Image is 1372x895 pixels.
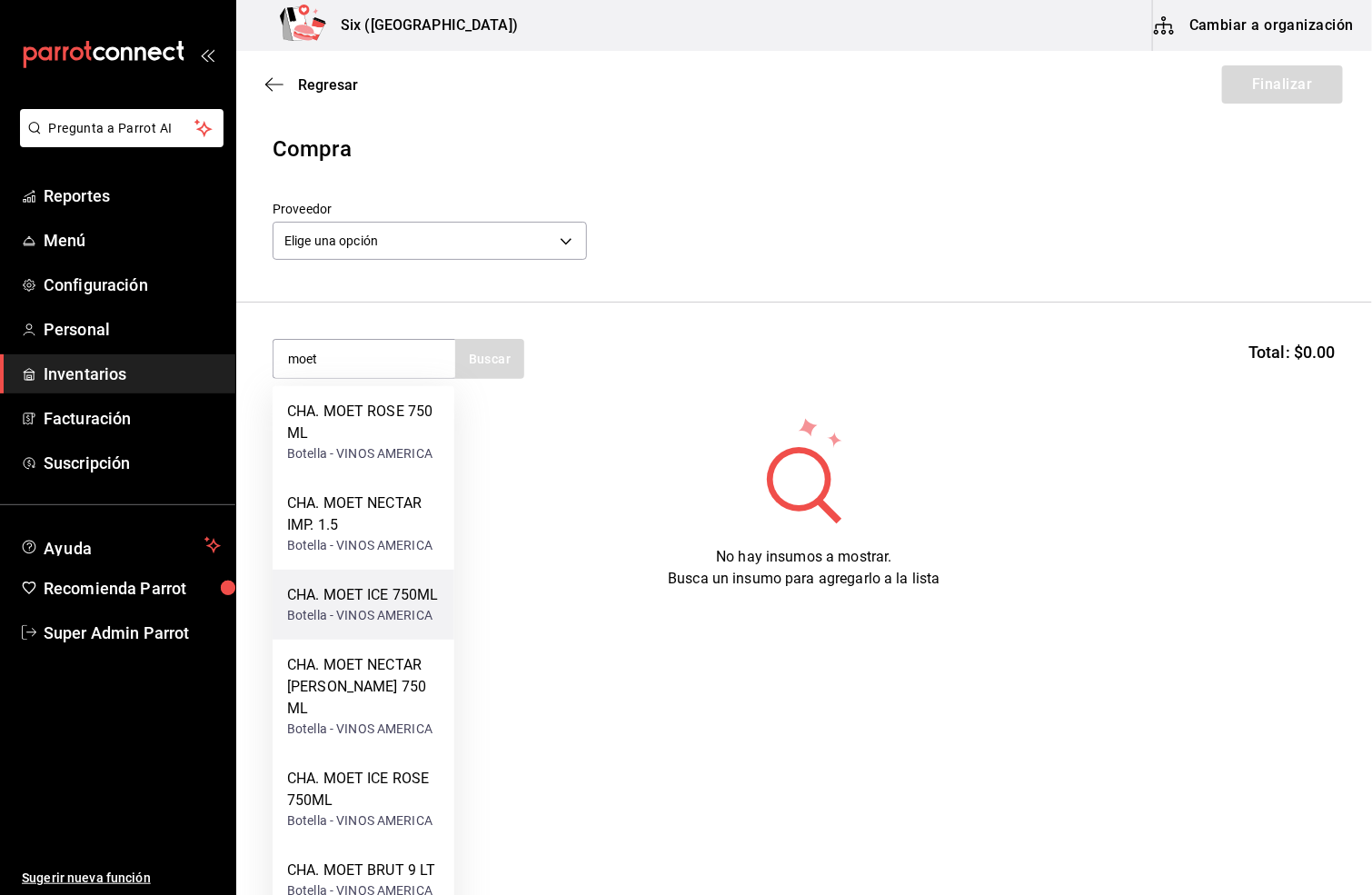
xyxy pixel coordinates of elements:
h3: Six ([GEOGRAPHIC_DATA]) [326,15,518,36]
a: Pregunta a Parrot AI [13,132,224,151]
span: Configuración [44,273,221,297]
div: CHA. MOET ICE 750ML [287,584,439,606]
span: Inventarios [44,362,221,386]
div: Botella - VINOS AMERICA [287,720,440,739]
span: Sugerir nueva función [22,869,221,888]
span: Menú [44,228,221,253]
button: Pregunta a Parrot AI [20,109,224,147]
div: Compra [273,133,1336,165]
span: Total: $0.00 [1248,340,1336,364]
button: open_drawer_menu [200,47,214,62]
label: Proveedor [273,204,587,216]
span: Personal [44,317,221,342]
span: Ayuda [44,534,197,556]
div: CHA. MOET BRUT 9 LT [287,860,436,881]
button: Regresar [265,76,358,94]
div: CHA. MOET NECTAR [PERSON_NAME] 750 ML [287,654,440,720]
span: No hay insumos a mostrar. Busca un insumo para agregarlo a la lista [668,548,940,587]
div: Botella - VINOS AMERICA [287,536,440,555]
div: Botella - VINOS AMERICA [287,606,439,625]
span: Facturación [44,406,221,431]
span: Recomienda Parrot [44,576,221,601]
div: Botella - VINOS AMERICA [287,811,440,830]
span: Super Admin Parrot [44,621,221,645]
span: Reportes [44,184,221,208]
span: Regresar [298,76,358,94]
div: Botella - VINOS AMERICA [287,444,440,463]
div: CHA. MOET NECTAR IMP. 1.5 [287,492,440,536]
input: Buscar insumo [273,340,455,378]
span: Pregunta a Parrot AI [49,119,195,138]
div: Elige una opción [273,222,587,260]
div: CHA. MOET ROSE 750 ML [287,401,440,444]
span: Suscripción [44,451,221,475]
div: CHA. MOET ICE ROSE 750ML [287,768,440,811]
